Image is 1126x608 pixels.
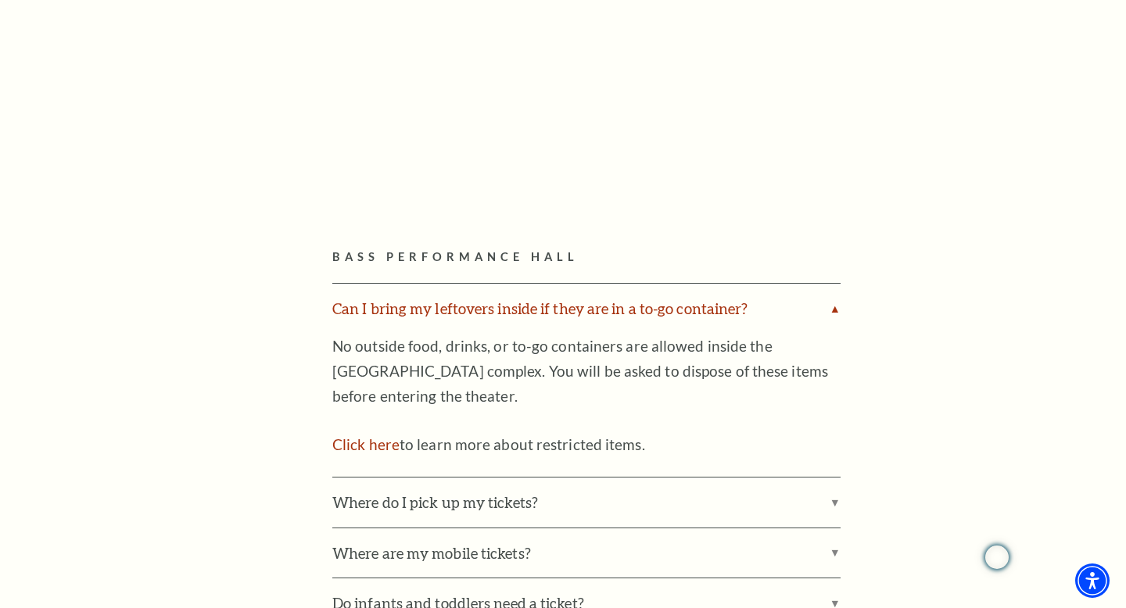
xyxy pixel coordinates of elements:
label: Can I bring my leftovers inside if they are in a to-go container? [332,284,841,334]
a: Click here to learn more about restricted items [332,435,400,453]
label: Where are my mobile tickets? [332,528,841,578]
p: No outside food, drinks, or to-go containers are allowed inside the [GEOGRAPHIC_DATA] complex. Yo... [332,334,841,409]
h2: Bass Performance Hall [332,248,1048,267]
p: to learn more about restricted items. [332,432,841,457]
label: Where do I pick up my tickets? [332,477,841,528]
div: Accessibility Menu [1075,563,1110,598]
